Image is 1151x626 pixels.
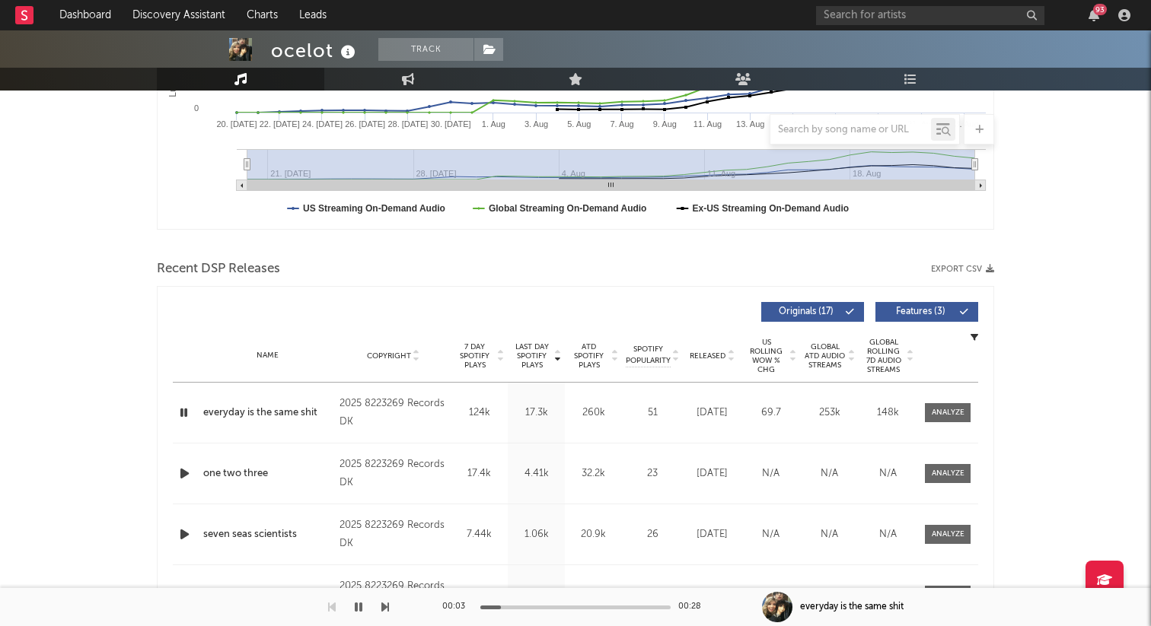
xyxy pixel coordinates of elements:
div: everyday is the same shit [800,600,904,614]
button: Export CSV [931,265,994,274]
div: [DATE] [687,527,738,542]
div: 20.9k [569,527,618,542]
div: 2025 8223269 Records DK [340,577,447,614]
input: Search for artists [816,6,1044,25]
text: Ex-US Streaming On-Demand Audio [693,203,850,214]
div: 2025 8223269 Records DK [340,516,447,553]
span: Copyright [367,351,411,361]
div: 1.06k [512,527,561,542]
div: 17.4k [454,466,504,481]
text: Global Streaming On-Demand Audio [489,203,647,214]
div: 2025 8223269 Records DK [340,395,447,431]
div: ocelot [271,38,359,63]
div: 69.7 [745,405,796,421]
span: Last Day Spotify Plays [512,342,552,370]
span: Spotify Popularity [626,344,671,367]
div: 17.3k [512,405,561,421]
div: Name [203,350,332,361]
div: 32.2k [569,466,618,481]
div: 00:28 [678,598,709,616]
button: 93 [1089,9,1099,21]
span: Released [690,351,725,361]
div: 93 [1093,4,1107,15]
div: N/A [745,466,796,481]
span: Global Rolling 7D Audio Streams [862,338,904,374]
div: N/A [862,466,913,481]
div: 23 [626,466,679,481]
button: Originals(17) [761,302,864,322]
text: 0 [194,103,199,113]
div: [DATE] [687,466,738,481]
span: Global ATD Audio Streams [804,342,846,370]
div: N/A [804,466,855,481]
div: 7.44k [454,527,504,542]
input: Search by song name or URL [770,124,931,136]
button: Track [378,38,473,61]
div: 124k [454,405,504,421]
div: 51 [626,405,679,421]
div: 26 [626,527,679,542]
div: N/A [745,527,796,542]
button: Features(3) [875,302,978,322]
div: 4.41k [512,466,561,481]
span: 7 Day Spotify Plays [454,342,495,370]
div: 2025 8223269 Records DK [340,456,447,492]
div: N/A [804,527,855,542]
div: 00:03 [442,598,473,616]
div: [DATE] [687,405,738,421]
span: ATD Spotify Plays [569,342,609,370]
div: 253k [804,405,855,421]
div: N/A [862,527,913,542]
text: US Streaming On-Demand Audio [303,203,445,214]
div: 148k [862,405,913,421]
div: 260k [569,405,618,421]
span: Recent DSP Releases [157,260,280,278]
span: Features ( 3 ) [885,307,955,316]
a: everyday is the same shit [203,405,332,421]
a: seven seas scientists [203,527,332,542]
a: one two three [203,466,332,481]
span: US Rolling WoW % Chg [745,338,787,374]
span: Originals ( 17 ) [771,307,841,316]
